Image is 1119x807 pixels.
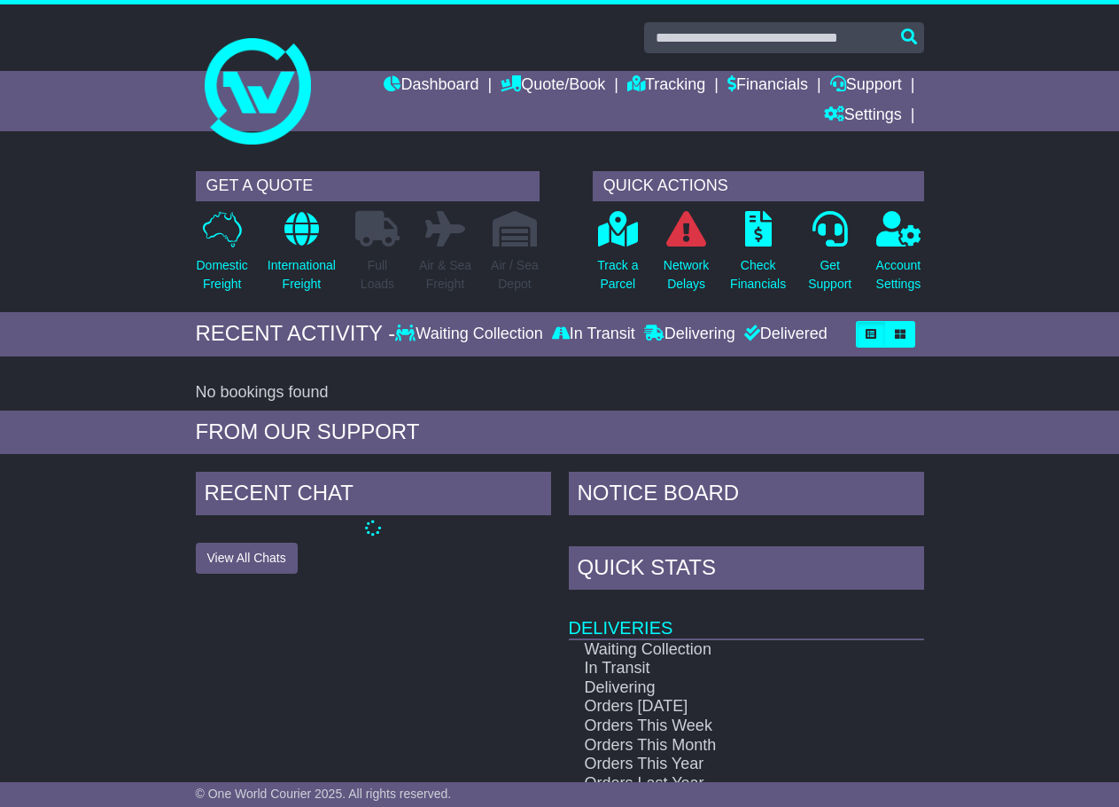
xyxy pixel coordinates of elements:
[196,383,924,403] div: No bookings found
[569,594,924,639] td: Deliveries
[830,71,902,101] a: Support
[569,659,873,678] td: In Transit
[808,256,851,294] p: Get Support
[196,419,924,445] div: FROM OUR SUPPORT
[196,321,396,347] div: RECENT ACTIVITY -
[355,256,400,294] p: Full Loads
[663,210,710,303] a: NetworkDelays
[196,171,540,201] div: GET A QUOTE
[569,546,924,594] div: Quick Stats
[876,256,921,294] p: Account Settings
[395,325,547,344] div: Waiting Collection
[729,210,787,303] a: CheckFinancials
[569,678,873,698] td: Delivering
[196,787,452,801] span: © One World Courier 2025. All rights reserved.
[569,774,873,794] td: Orders Last Year
[196,543,298,574] button: View All Chats
[727,71,808,101] a: Financials
[596,210,639,303] a: Track aParcel
[197,256,248,294] p: Domestic Freight
[384,71,478,101] a: Dashboard
[569,639,873,660] td: Waiting Collection
[569,755,873,774] td: Orders This Year
[569,736,873,756] td: Orders This Month
[569,472,924,520] div: NOTICE BOARD
[593,171,924,201] div: QUICK ACTIONS
[740,325,828,344] div: Delivered
[491,256,539,294] p: Air / Sea Depot
[501,71,605,101] a: Quote/Book
[267,210,337,303] a: InternationalFreight
[548,325,640,344] div: In Transit
[569,717,873,736] td: Orders This Week
[627,71,705,101] a: Tracking
[640,325,740,344] div: Delivering
[196,210,249,303] a: DomesticFreight
[807,210,852,303] a: GetSupport
[824,101,902,131] a: Settings
[419,256,471,294] p: Air & Sea Freight
[875,210,922,303] a: AccountSettings
[268,256,336,294] p: International Freight
[569,697,873,717] td: Orders [DATE]
[730,256,786,294] p: Check Financials
[196,472,551,520] div: RECENT CHAT
[664,256,709,294] p: Network Delays
[597,256,638,294] p: Track a Parcel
